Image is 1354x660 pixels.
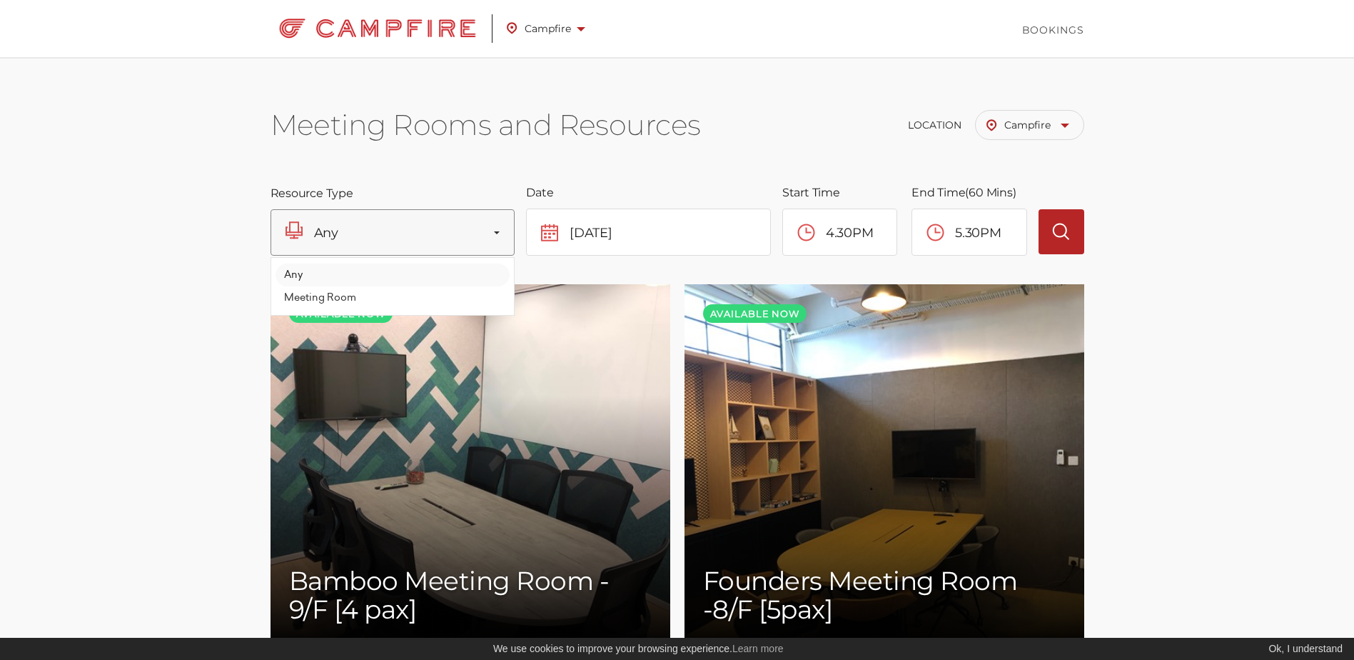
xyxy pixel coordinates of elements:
img: Campfire [271,14,485,43]
button: Any [271,209,515,256]
label: Resource Type [271,186,353,201]
span: Location [908,119,961,131]
span: Meeting Room [284,293,356,303]
h1: Meeting Rooms and Resources [271,107,701,142]
h2: Bamboo Meeting Room - 9/F [4 pax] [289,566,652,624]
span: Campfire [1004,119,1069,131]
a: Campfire [271,11,507,46]
a: Learn more [732,643,784,654]
span: Any [314,221,338,244]
a: Any [276,264,510,286]
span: Any [284,270,303,280]
span: (60 Mins) [965,186,1016,199]
a: Bookings [1022,23,1084,37]
span: We use cookies to improve your browsing experience. [493,643,784,654]
span: Campfire [507,19,585,38]
div: Ok, I understand [1265,641,1343,656]
h2: Founders Meeting Room -8/F [5pax] [703,566,1066,624]
a: Campfire [975,110,1084,140]
a: Campfire [507,12,600,45]
label: End Time [911,186,1016,200]
label: Date [526,186,553,200]
span: Available now [703,304,807,323]
a: Meeting Room [276,286,510,309]
label: Start Time [782,186,840,200]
